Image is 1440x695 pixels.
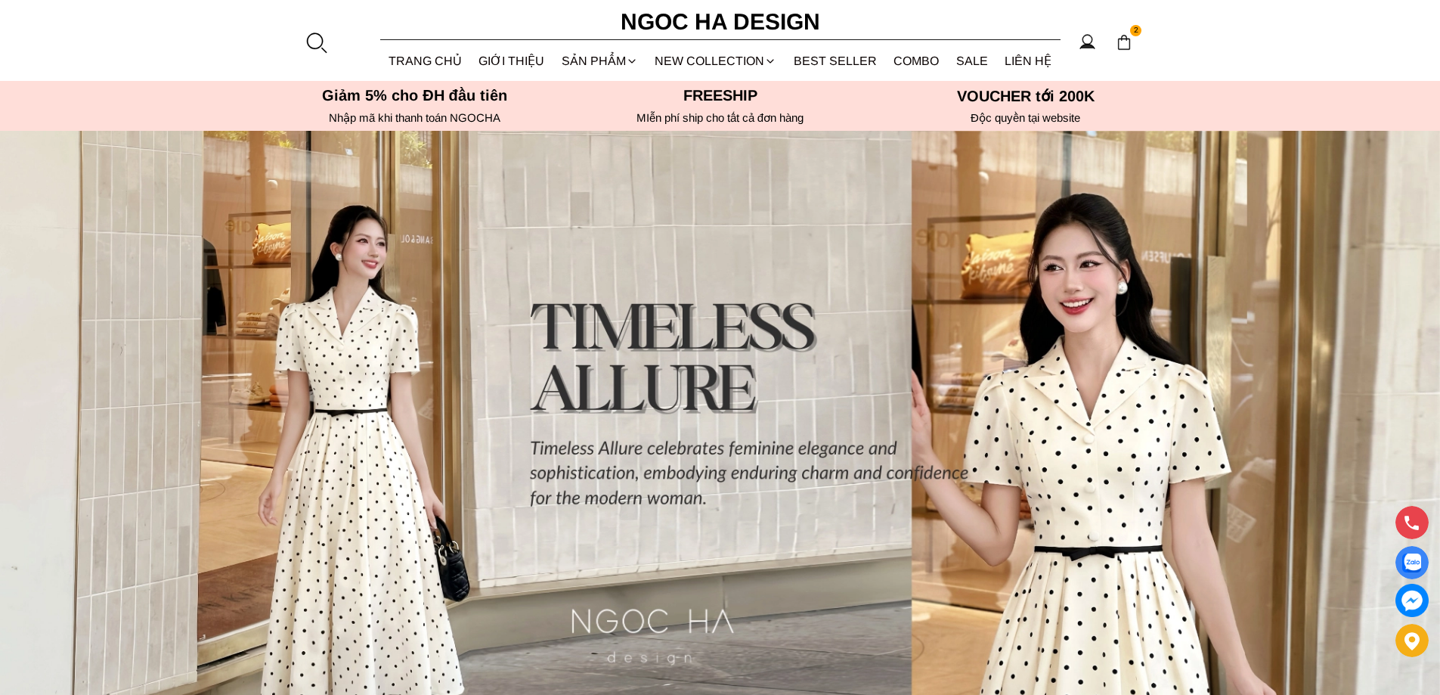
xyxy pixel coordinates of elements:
[885,41,948,81] a: Combo
[329,111,500,124] font: Nhập mã khi thanh toán NGOCHA
[1395,546,1429,579] a: Display image
[572,111,869,125] h6: MIễn phí ship cho tất cả đơn hàng
[785,41,886,81] a: BEST SELLER
[646,41,785,81] a: NEW COLLECTION
[553,41,647,81] div: SẢN PHẨM
[1116,34,1132,51] img: img-CART-ICON-ksit0nf1
[878,111,1174,125] h6: Độc quyền tại website
[683,87,757,104] font: Freeship
[996,41,1061,81] a: LIÊN HỆ
[322,87,507,104] font: Giảm 5% cho ĐH đầu tiên
[607,4,834,40] a: Ngoc Ha Design
[470,41,553,81] a: GIỚI THIỆU
[1402,554,1421,572] img: Display image
[948,41,997,81] a: SALE
[878,87,1174,105] h5: VOUCHER tới 200K
[380,41,471,81] a: TRANG CHỦ
[1395,584,1429,617] a: messenger
[1130,25,1142,37] span: 2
